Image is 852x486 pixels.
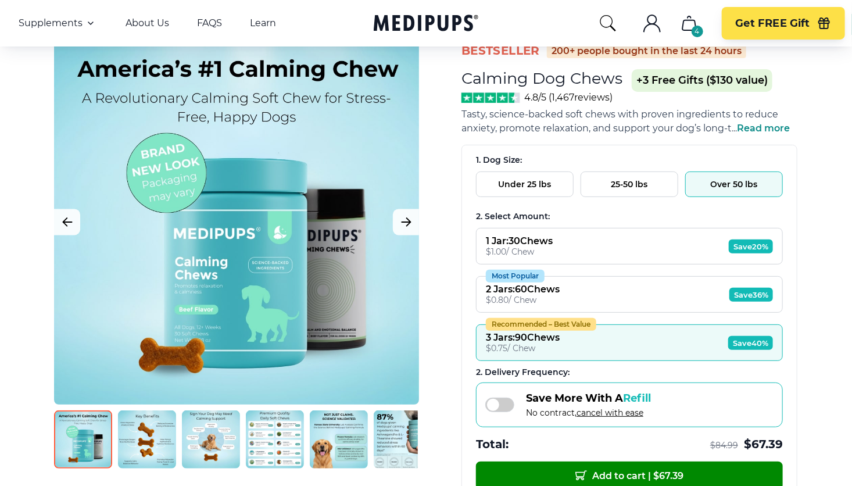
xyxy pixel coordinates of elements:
[393,209,419,235] button: Next Image
[577,408,643,418] span: cancel with ease
[486,343,560,353] div: $ 0.75 / Chew
[732,123,790,134] span: ...
[476,367,570,377] span: 2 . Delivery Frequency:
[632,69,772,92] span: +3 Free Gifts ($130 value)
[675,9,703,37] button: cart
[486,246,553,257] div: $ 1.00 / Chew
[623,392,651,405] span: Refill
[744,437,783,452] span: $ 67.39
[374,410,432,469] img: Calming Dog Chews | Natural Dog Supplements
[729,288,773,302] span: Save 36%
[476,276,783,313] button: Most Popular2 Jars:60Chews$0.80/ ChewSave36%
[710,440,738,451] span: $ 84.99
[575,470,683,482] span: Add to cart | $ 67.39
[476,228,783,265] button: 1 Jar:30Chews$1.00/ ChewSave20%
[118,410,176,469] img: Calming Dog Chews | Natural Dog Supplements
[486,295,560,305] div: $ 0.80 / Chew
[461,43,540,59] span: BestSeller
[526,392,651,405] span: Save More With A
[54,410,112,469] img: Calming Dog Chews | Natural Dog Supplements
[126,17,169,29] a: About Us
[581,171,678,197] button: 25-50 lbs
[728,336,773,350] span: Save 40%
[486,270,545,283] div: Most Popular
[461,69,622,88] h1: Calming Dog Chews
[525,92,613,103] span: 4.8/5 ( 1,467 reviews)
[461,109,778,120] span: Tasty, science-backed soft chews with proven ingredients to reduce
[476,155,783,166] div: 1. Dog Size:
[246,410,304,469] img: Calming Dog Chews | Natural Dog Supplements
[692,26,703,37] div: 4
[310,410,368,469] img: Calming Dog Chews | Natural Dog Supplements
[250,17,276,29] a: Learn
[476,324,783,361] button: Recommended – Best Value3 Jars:90Chews$0.75/ ChewSave40%
[486,318,596,331] div: Recommended – Best Value
[476,437,509,452] span: Total:
[374,12,478,36] a: Medipups
[486,235,553,246] div: 1 Jar : 30 Chews
[476,211,783,222] div: 2. Select Amount:
[461,123,732,134] span: anxiety, promote relaxation, and support your dog’s long-t
[197,17,222,29] a: FAQS
[476,171,574,197] button: Under 25 lbs
[638,9,666,37] button: account
[547,44,746,58] div: 200+ people bought in the last 24 hours
[599,14,617,33] button: search
[685,171,783,197] button: Over 50 lbs
[736,17,810,30] span: Get FREE Gift
[729,240,773,253] span: Save 20%
[722,7,845,40] button: Get FREE Gift
[461,92,520,103] img: Stars - 4.8
[19,17,83,29] span: Supplements
[182,410,240,469] img: Calming Dog Chews | Natural Dog Supplements
[19,16,98,30] button: Supplements
[737,123,790,134] span: Read more
[526,408,651,418] span: No contract,
[486,284,560,295] div: 2 Jars : 60 Chews
[486,332,560,343] div: 3 Jars : 90 Chews
[54,209,80,235] button: Previous Image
